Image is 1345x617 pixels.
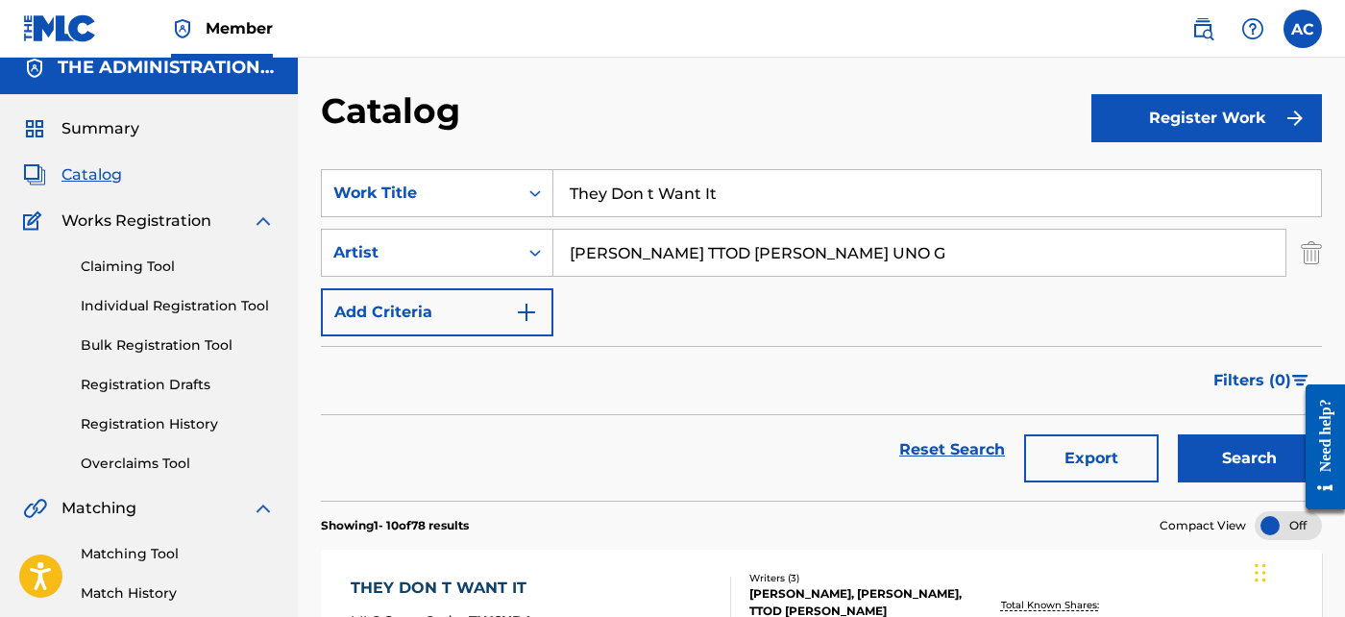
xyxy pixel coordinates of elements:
[1255,544,1266,602] div: Drag
[1202,357,1322,405] button: Filters (0)
[252,210,275,233] img: expand
[252,497,275,520] img: expand
[81,414,275,434] a: Registration History
[23,163,46,186] img: Catalog
[61,210,211,233] span: Works Registration
[1284,10,1322,48] div: User Menu
[1024,434,1159,482] button: Export
[61,117,139,140] span: Summary
[1184,10,1222,48] a: Public Search
[171,17,194,40] img: Top Rightsholder
[1249,525,1345,617] iframe: Chat Widget
[890,429,1015,471] a: Reset Search
[333,241,506,264] div: Artist
[81,296,275,316] a: Individual Registration Tool
[61,497,136,520] span: Matching
[23,210,48,233] img: Works Registration
[81,583,275,604] a: Match History
[61,163,122,186] span: Catalog
[1291,369,1345,524] iframe: Resource Center
[81,544,275,564] a: Matching Tool
[58,57,275,79] h5: THE ADMINISTRATION MP INC
[333,182,506,205] div: Work Title
[81,335,275,356] a: Bulk Registration Tool
[321,517,469,534] p: Showing 1 - 10 of 78 results
[1213,369,1291,392] span: Filters ( 0 )
[23,163,122,186] a: CatalogCatalog
[1284,107,1307,130] img: f7272a7cc735f4ea7f67.svg
[81,375,275,395] a: Registration Drafts
[1001,598,1104,612] p: Total Known Shares:
[321,288,553,336] button: Add Criteria
[351,577,648,600] div: THEY DON T WANT IT
[321,89,470,133] h2: Catalog
[321,169,1322,501] form: Search Form
[81,454,275,474] a: Overclaims Tool
[1301,229,1322,277] img: Delete Criterion
[23,497,47,520] img: Matching
[206,17,273,39] span: Member
[23,57,46,80] img: Accounts
[81,257,275,277] a: Claiming Tool
[23,117,139,140] a: SummarySummary
[515,301,538,324] img: 9d2ae6d4665cec9f34b9.svg
[1160,517,1246,534] span: Compact View
[1178,434,1322,482] button: Search
[1234,10,1272,48] div: Help
[1191,17,1214,40] img: search
[23,117,46,140] img: Summary
[23,14,97,42] img: MLC Logo
[1091,94,1322,142] button: Register Work
[1241,17,1264,40] img: help
[749,571,968,585] div: Writers ( 3 )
